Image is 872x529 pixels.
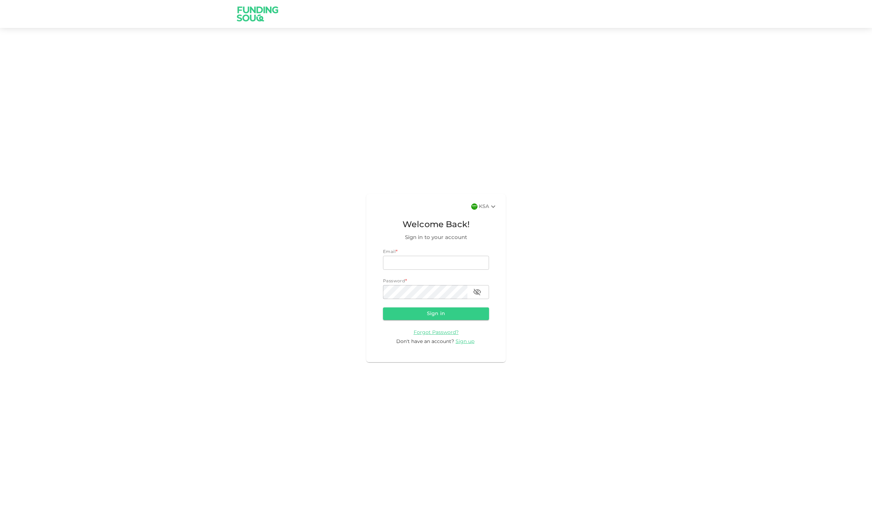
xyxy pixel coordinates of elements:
[383,256,489,270] input: email
[383,218,489,232] span: Welcome Back!
[383,233,489,242] span: Sign in to your account
[383,307,489,320] button: Sign in
[456,339,474,344] span: Sign up
[479,202,497,211] div: KSA
[383,285,467,299] input: password
[414,330,459,335] a: Forgot Password?
[396,339,454,344] span: Don't have an account?
[471,203,478,210] img: flag-sa.b9a346574cdc8950dd34b50780441f57.svg
[383,250,396,254] span: Email
[383,279,405,283] span: Password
